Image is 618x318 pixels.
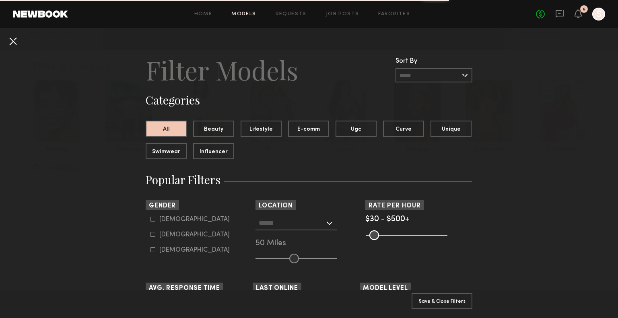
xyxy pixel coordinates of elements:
h3: Popular Filters [146,172,472,187]
a: S [592,8,605,21]
a: Models [231,12,256,17]
common-close-button: Cancel [6,35,19,49]
button: Ugc [336,121,377,137]
button: All [146,121,187,137]
span: Rate per Hour [369,203,421,209]
button: Save & Close Filters [412,293,472,309]
a: Home [194,12,212,17]
span: Last Online [256,285,298,291]
button: Unique [431,121,472,137]
a: Favorites [378,12,410,17]
span: Avg. Response Time [149,285,220,291]
div: 6 [583,7,585,12]
h2: Filter Models [146,54,298,86]
span: Location [259,203,293,209]
button: Cancel [6,35,19,47]
div: [DEMOGRAPHIC_DATA] [159,217,230,222]
div: 50 Miles [255,240,363,247]
div: [DEMOGRAPHIC_DATA] [159,248,230,252]
div: [DEMOGRAPHIC_DATA] [159,232,230,237]
h3: Categories [146,92,472,108]
a: Requests [276,12,307,17]
button: Influencer [193,143,234,159]
span: $30 - $500+ [365,215,409,223]
button: Swimwear [146,143,187,159]
button: Curve [383,121,424,137]
button: E-comm [288,121,329,137]
a: Job Posts [326,12,359,17]
span: Gender [149,203,176,209]
button: Beauty [193,121,234,137]
button: Lifestyle [241,121,282,137]
span: Model Level [363,285,408,291]
div: Sort By [396,58,472,65]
